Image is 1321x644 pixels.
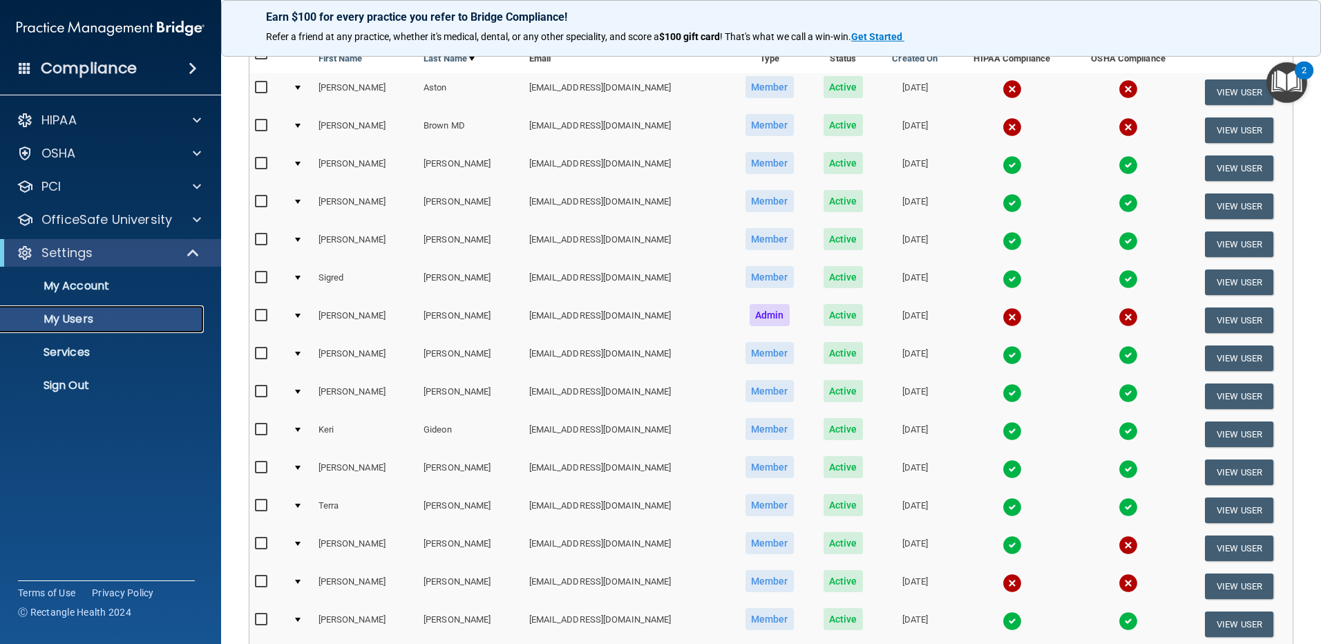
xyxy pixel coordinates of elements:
[17,245,200,261] a: Settings
[745,494,794,516] span: Member
[824,342,863,364] span: Active
[730,40,809,73] th: Type
[877,187,953,225] td: [DATE]
[418,453,524,491] td: [PERSON_NAME]
[745,190,794,212] span: Member
[1205,460,1273,485] button: View User
[418,339,524,377] td: [PERSON_NAME]
[313,111,419,149] td: [PERSON_NAME]
[418,415,524,453] td: Gideon
[41,59,137,78] h4: Compliance
[524,453,730,491] td: [EMAIL_ADDRESS][DOMAIN_NAME]
[877,377,953,415] td: [DATE]
[418,187,524,225] td: [PERSON_NAME]
[1119,383,1138,403] img: tick.e7d51cea.svg
[1119,231,1138,251] img: tick.e7d51cea.svg
[1119,422,1138,441] img: tick.e7d51cea.svg
[745,114,794,136] span: Member
[418,111,524,149] td: Brown MD
[824,418,863,440] span: Active
[424,50,475,67] a: Last Name
[745,342,794,364] span: Member
[877,149,953,187] td: [DATE]
[1205,422,1273,447] button: View User
[824,380,863,402] span: Active
[877,225,953,263] td: [DATE]
[1205,345,1273,371] button: View User
[1002,574,1022,593] img: cross.ca9f0e7f.svg
[851,31,902,42] strong: Get Started
[266,31,659,42] span: Refer a friend at any practice, whether it's medical, dental, or any other speciality, and score a
[824,304,863,326] span: Active
[1205,117,1273,143] button: View User
[313,149,419,187] td: [PERSON_NAME]
[877,111,953,149] td: [DATE]
[313,225,419,263] td: [PERSON_NAME]
[1119,345,1138,365] img: tick.e7d51cea.svg
[9,379,198,392] p: Sign Out
[418,73,524,111] td: Aston
[824,190,863,212] span: Active
[18,586,75,600] a: Terms of Use
[892,50,938,67] a: Created On
[313,339,419,377] td: [PERSON_NAME]
[524,40,730,73] th: Email
[851,31,904,42] a: Get Started
[524,73,730,111] td: [EMAIL_ADDRESS][DOMAIN_NAME]
[418,567,524,605] td: [PERSON_NAME]
[1205,307,1273,333] button: View User
[659,31,720,42] strong: $100 gift card
[824,456,863,478] span: Active
[745,570,794,592] span: Member
[1002,193,1022,213] img: tick.e7d51cea.svg
[953,40,1071,73] th: HIPAA Compliance
[418,301,524,339] td: [PERSON_NAME]
[524,225,730,263] td: [EMAIL_ADDRESS][DOMAIN_NAME]
[1205,79,1273,105] button: View User
[824,266,863,288] span: Active
[824,114,863,136] span: Active
[1266,62,1307,103] button: Open Resource Center, 2 new notifications
[745,228,794,250] span: Member
[41,211,172,228] p: OfficeSafe University
[1002,460,1022,479] img: tick.e7d51cea.svg
[9,312,198,326] p: My Users
[524,263,730,301] td: [EMAIL_ADDRESS][DOMAIN_NAME]
[313,491,419,529] td: Terra
[17,112,201,129] a: HIPAA
[1205,231,1273,257] button: View User
[1002,269,1022,289] img: tick.e7d51cea.svg
[745,152,794,174] span: Member
[745,456,794,478] span: Member
[877,301,953,339] td: [DATE]
[1002,155,1022,175] img: tick.e7d51cea.svg
[18,605,131,619] span: Ⓒ Rectangle Health 2024
[1205,574,1273,599] button: View User
[745,76,794,98] span: Member
[418,529,524,567] td: [PERSON_NAME]
[313,73,419,111] td: [PERSON_NAME]
[1205,155,1273,181] button: View User
[1002,345,1022,365] img: tick.e7d51cea.svg
[1002,79,1022,99] img: cross.ca9f0e7f.svg
[524,149,730,187] td: [EMAIL_ADDRESS][DOMAIN_NAME]
[1119,536,1138,555] img: cross.ca9f0e7f.svg
[17,211,201,228] a: OfficeSafe University
[524,567,730,605] td: [EMAIL_ADDRESS][DOMAIN_NAME]
[824,228,863,250] span: Active
[524,301,730,339] td: [EMAIL_ADDRESS][DOMAIN_NAME]
[41,178,61,195] p: PCI
[1119,155,1138,175] img: tick.e7d51cea.svg
[877,453,953,491] td: [DATE]
[1119,498,1138,517] img: tick.e7d51cea.svg
[524,111,730,149] td: [EMAIL_ADDRESS][DOMAIN_NAME]
[877,73,953,111] td: [DATE]
[418,605,524,643] td: [PERSON_NAME]
[313,415,419,453] td: Keri
[1205,269,1273,295] button: View User
[313,567,419,605] td: [PERSON_NAME]
[824,494,863,516] span: Active
[1119,307,1138,327] img: cross.ca9f0e7f.svg
[1205,498,1273,523] button: View User
[1302,70,1306,88] div: 2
